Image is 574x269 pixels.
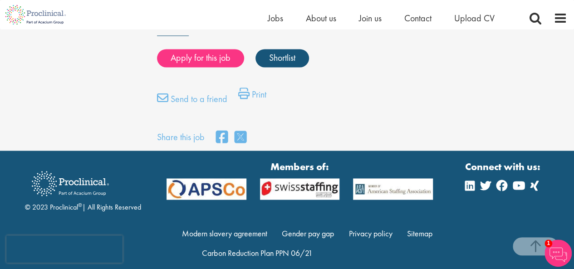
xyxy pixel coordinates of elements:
[359,12,382,24] a: Join us
[25,164,141,213] div: © 2023 Proclinical | All Rights Reserved
[454,12,495,24] a: Upload CV
[157,92,227,110] a: Send to a friend
[404,12,432,24] a: Contact
[182,228,267,238] a: Modern slavery agreement
[238,88,266,106] a: Print
[346,178,440,200] img: APSCo
[160,178,253,200] img: APSCo
[25,165,116,202] img: Proclinical Recruitment
[465,160,542,174] strong: Connect with us:
[255,49,309,67] a: Shortlist
[253,178,347,200] img: APSCo
[202,247,312,258] a: Carbon Reduction Plan PPN 06/21
[306,12,336,24] a: About us
[235,128,246,147] a: share on twitter
[407,228,432,238] a: Sitemap
[282,228,334,238] a: Gender pay gap
[349,228,392,238] a: Privacy policy
[545,240,552,247] span: 1
[545,240,572,267] img: Chatbot
[78,201,82,209] sup: ®
[157,131,205,144] label: Share this job
[268,12,283,24] a: Jobs
[216,128,228,147] a: share on facebook
[6,235,123,263] iframe: reCAPTCHA
[157,49,244,67] a: Apply for this job
[167,160,433,174] strong: Members of:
